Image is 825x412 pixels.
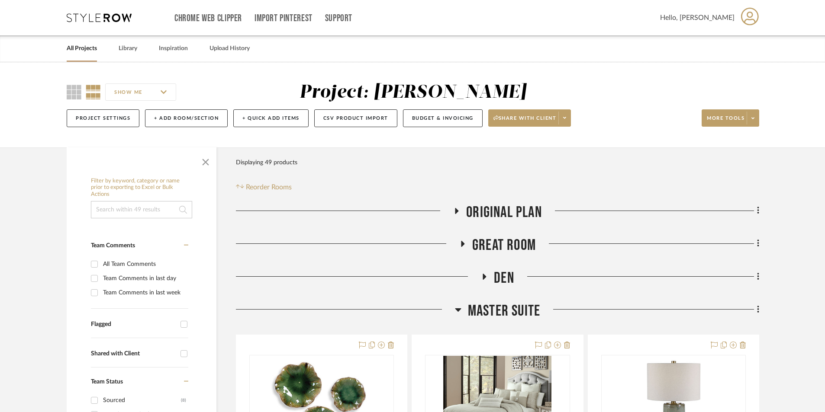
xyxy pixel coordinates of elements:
[236,182,292,192] button: Reorder Rooms
[488,109,571,127] button: Share with client
[145,109,228,127] button: + Add Room/Section
[103,271,186,285] div: Team Comments in last day
[103,286,186,300] div: Team Comments in last week
[236,154,297,171] div: Displaying 49 products
[91,243,135,249] span: Team Comments
[91,321,176,328] div: Flagged
[472,236,536,255] span: Great Room
[466,203,542,222] span: ORIGINAL PLAN
[255,15,313,22] a: Import Pinterest
[660,13,735,23] span: Hello, [PERSON_NAME]
[314,109,397,127] button: CSV Product Import
[493,115,557,128] span: Share with client
[209,43,250,54] a: Upload History
[197,152,214,169] button: Close
[91,379,123,385] span: Team Status
[246,182,292,192] span: Reorder Rooms
[67,43,97,54] a: All Projects
[702,109,759,127] button: More tools
[159,43,188,54] a: Inspiration
[67,109,139,127] button: Project Settings
[174,15,242,22] a: Chrome Web Clipper
[91,350,176,358] div: Shared with Client
[103,257,186,271] div: All Team Comments
[91,178,192,198] h6: Filter by keyword, category or name prior to exporting to Excel or Bulk Actions
[325,15,352,22] a: Support
[233,109,309,127] button: + Quick Add Items
[91,201,192,218] input: Search within 49 results
[707,115,744,128] span: More tools
[468,302,540,320] span: MASTER SUITE
[403,109,483,127] button: Budget & Invoicing
[119,43,137,54] a: Library
[103,393,181,407] div: Sourced
[494,269,514,287] span: DEN
[300,83,526,102] div: Project: [PERSON_NAME]
[181,393,186,407] div: (8)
